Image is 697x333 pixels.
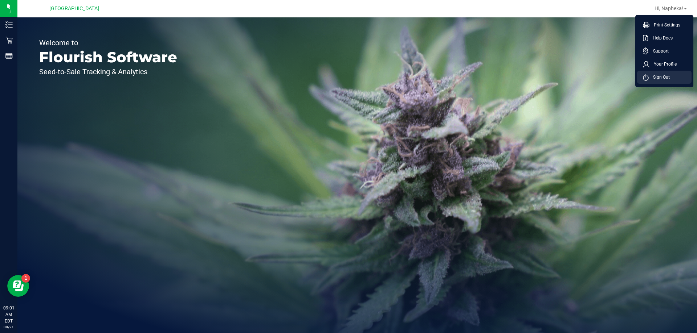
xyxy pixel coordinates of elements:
a: Support [643,47,689,55]
p: Flourish Software [39,50,177,64]
iframe: Resource center unread badge [21,274,30,283]
inline-svg: Inventory [5,21,13,28]
span: Sign Out [649,74,670,81]
span: Support [649,47,669,55]
span: Print Settings [649,21,680,29]
inline-svg: Reports [5,52,13,59]
p: 09:01 AM EDT [3,305,14,324]
p: Seed-to-Sale Tracking & Analytics [39,68,177,75]
p: 08/21 [3,324,14,330]
p: Welcome to [39,39,177,46]
span: Help Docs [648,34,673,42]
a: Help Docs [643,34,689,42]
span: Your Profile [649,61,677,68]
span: [GEOGRAPHIC_DATA] [49,5,99,12]
span: Hi, Napheka! [655,5,683,11]
iframe: Resource center [7,275,29,297]
inline-svg: Retail [5,37,13,44]
li: Sign Out [637,71,692,84]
